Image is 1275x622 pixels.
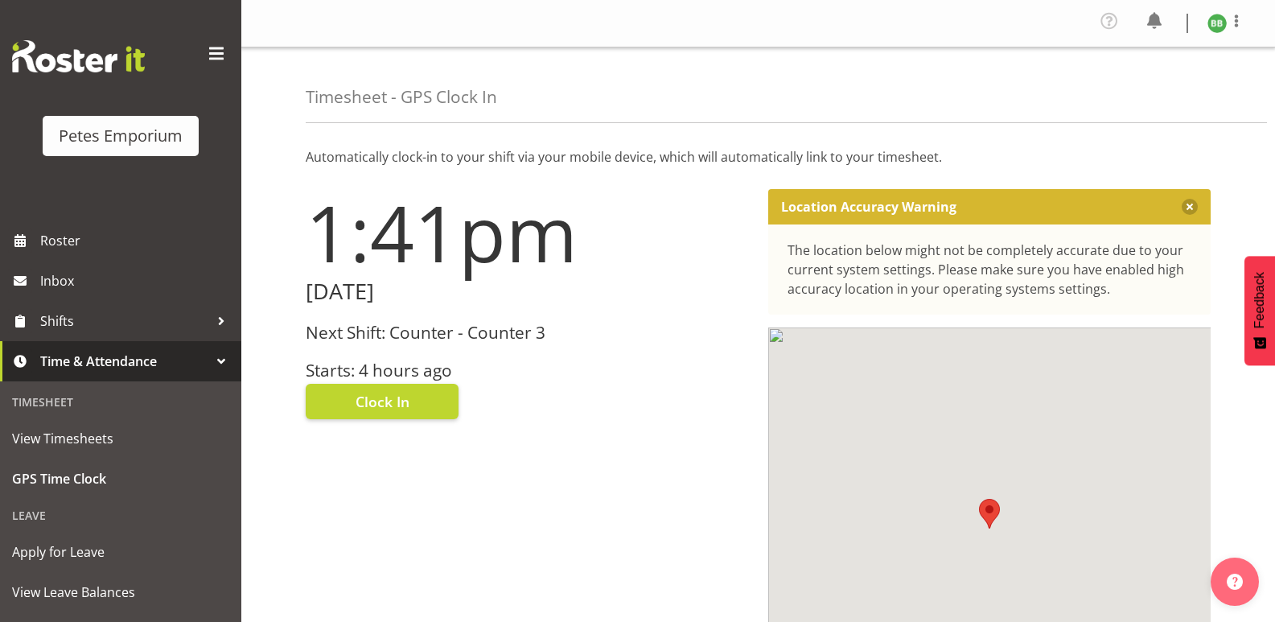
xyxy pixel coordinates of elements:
[1227,574,1243,590] img: help-xxl-2.png
[306,147,1211,167] p: Automatically clock-in to your shift via your mobile device, which will automatically link to you...
[4,385,237,418] div: Timesheet
[306,361,749,380] h3: Starts: 4 hours ago
[40,229,233,253] span: Roster
[1207,14,1227,33] img: beena-bist9974.jpg
[4,459,237,499] a: GPS Time Clock
[4,499,237,532] div: Leave
[1182,199,1198,215] button: Close message
[40,349,209,373] span: Time & Attendance
[4,418,237,459] a: View Timesheets
[788,241,1192,299] div: The location below might not be completely accurate due to your current system settings. Please m...
[306,323,749,342] h3: Next Shift: Counter - Counter 3
[306,384,459,419] button: Clock In
[12,40,145,72] img: Rosterit website logo
[306,189,749,276] h1: 1:41pm
[12,426,229,451] span: View Timesheets
[356,391,409,412] span: Clock In
[59,124,183,148] div: Petes Emporium
[12,540,229,564] span: Apply for Leave
[40,309,209,333] span: Shifts
[40,269,233,293] span: Inbox
[12,580,229,604] span: View Leave Balances
[1244,256,1275,365] button: Feedback - Show survey
[4,532,237,572] a: Apply for Leave
[306,88,497,106] h4: Timesheet - GPS Clock In
[4,572,237,612] a: View Leave Balances
[12,467,229,491] span: GPS Time Clock
[306,279,749,304] h2: [DATE]
[781,199,956,215] p: Location Accuracy Warning
[1252,272,1267,328] span: Feedback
